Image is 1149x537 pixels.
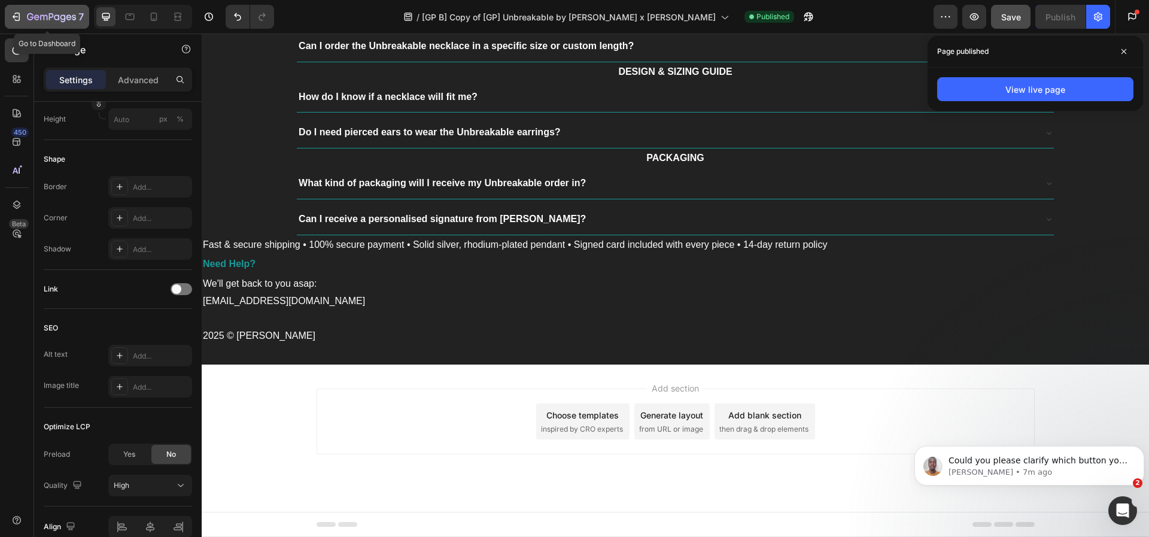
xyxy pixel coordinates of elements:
[1,262,163,272] a: [EMAIL_ADDRESS][DOMAIN_NAME]
[97,144,384,154] strong: What kind of packaging will I receive my Unbreakable order in?
[44,478,84,494] div: Quality
[937,45,989,57] p: Page published
[9,219,29,229] div: Beta
[1,206,625,216] span: Fast & secure shipping • 100% secure payment • Solid silver, rhodium-plated pendant • Signed card...
[108,108,192,130] input: px%
[44,181,67,192] div: Border
[1,297,114,307] span: 2025 © [PERSON_NAME]
[991,5,1031,29] button: Save
[118,74,159,86] p: Advanced
[422,11,716,23] span: [GP B] Copy of [GP] Unbreakable by [PERSON_NAME] x [PERSON_NAME]
[1133,478,1142,488] span: 2
[202,34,1149,537] iframe: Design area
[44,114,66,125] label: Height
[44,154,65,165] div: Shape
[156,112,171,126] button: %
[44,449,70,460] div: Preload
[518,390,607,401] span: then drag & drop elements
[445,119,503,129] strong: PACKAGING
[123,449,135,460] span: Yes
[226,5,274,29] div: Undo/Redo
[445,348,502,361] span: Add section
[937,77,1133,101] button: View live page
[5,5,89,29] button: 7
[44,284,58,295] div: Link
[78,10,84,24] p: 7
[1045,11,1075,23] div: Publish
[108,475,192,496] button: High
[159,114,168,125] div: px
[417,11,420,23] span: /
[58,43,160,57] p: Image
[437,390,501,401] span: from URL or image
[1001,12,1021,22] span: Save
[177,114,184,125] div: %
[44,421,90,432] div: Optimize LCP
[44,380,79,391] div: Image title
[345,375,417,388] div: Choose templates
[439,375,501,388] div: Generate layout
[133,351,189,362] div: Add...
[133,244,189,255] div: Add...
[133,382,189,393] div: Add...
[166,449,176,460] span: No
[339,390,421,401] span: inspired by CRO experts
[44,519,78,535] div: Align
[910,421,1149,505] iframe: Intercom notifications message
[44,349,68,360] div: Alt text
[97,180,384,190] strong: Can I receive a personalised signature from [PERSON_NAME]?
[527,375,600,388] div: Add blank section
[1,225,54,235] strong: Need Help?
[44,213,68,223] div: Corner
[133,213,189,224] div: Add...
[1005,83,1065,96] div: View live page
[756,11,789,22] span: Published
[1,245,115,255] span: We'll get back to you asap:
[11,128,29,137] div: 450
[114,481,129,490] span: High
[44,244,71,254] div: Shadow
[173,112,187,126] button: px
[59,74,93,86] p: Settings
[1035,5,1086,29] button: Publish
[133,182,189,193] div: Add...
[1108,496,1137,525] iframe: Intercom live chat
[44,323,58,333] div: SEO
